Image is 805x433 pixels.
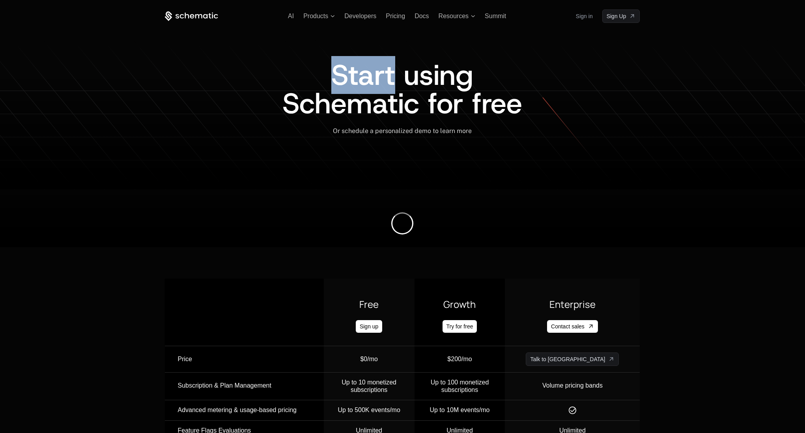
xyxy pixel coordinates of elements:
[547,320,598,333] a: Contact sales
[360,352,377,366] div: $0/mo
[386,13,405,19] a: Pricing
[324,379,414,394] div: Up to 10 monetized subscriptions
[602,9,640,23] a: [object Object]
[443,320,477,333] a: Try for free
[177,379,323,392] div: Subscription & Plan Management
[415,13,429,19] a: Docs
[447,352,472,366] div: $200/mo
[576,10,593,22] a: Sign in
[282,56,522,122] span: Start using Schematic for free
[303,13,328,20] span: Products
[443,298,476,311] span: Growth
[288,13,294,19] a: AI
[359,298,379,311] span: Free
[485,13,506,19] a: Summit
[542,379,603,392] div: Volume pricing bands
[333,127,472,135] span: Or schedule a personalized demo to learn more
[549,298,596,311] span: Enterprise
[431,379,489,393] span: Up to 100 monetized subscriptions
[177,352,323,366] div: Price
[165,400,323,421] td: Advanced metering & usage-based pricing
[526,352,619,366] a: Talk to us
[356,320,382,333] a: Sign up
[439,13,469,20] span: Resources
[324,407,414,414] div: Up to 500K events/mo
[344,13,376,19] a: Developers
[415,407,505,414] div: Up to 10M events/mo
[607,12,626,20] span: Sign Up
